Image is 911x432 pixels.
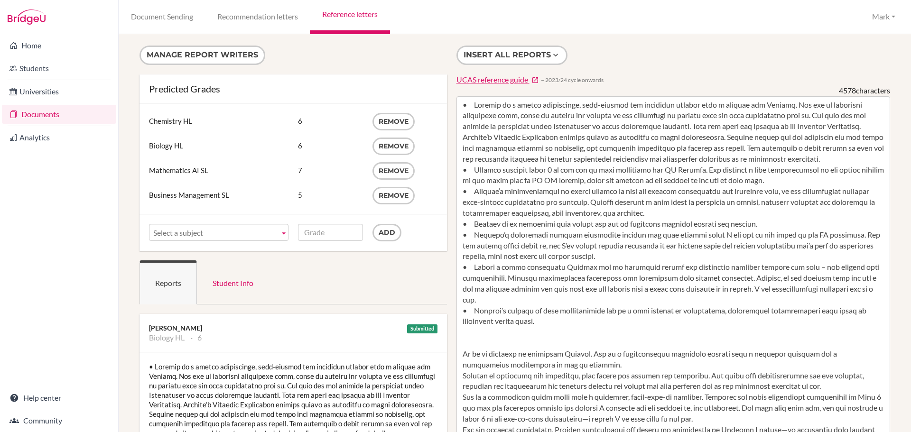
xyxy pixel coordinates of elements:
[372,113,415,130] button: Remove
[298,113,363,129] div: 6
[372,224,401,241] input: Add
[456,46,567,65] button: Insert all reports
[456,74,539,85] a: UCAS reference guide
[2,388,116,407] a: Help center
[372,162,415,180] button: Remove
[8,9,46,25] img: Bridge-U
[149,323,437,333] div: [PERSON_NAME]
[191,333,202,342] li: 6
[197,260,269,304] a: Student Info
[2,82,116,101] a: Universities
[407,324,437,333] div: Submitted
[2,105,116,124] a: Documents
[298,162,363,178] div: 7
[149,113,288,129] div: Chemistry HL
[456,75,528,84] span: UCAS reference guide
[298,187,363,203] div: 5
[2,59,116,78] a: Students
[139,46,265,65] button: Manage report writers
[839,85,890,96] div: characters
[149,187,288,203] div: Business Management SL
[149,333,185,342] li: Biology HL
[139,260,197,304] a: Reports
[372,187,415,204] button: Remove
[153,224,276,241] span: Select a subject
[2,128,116,147] a: Analytics
[298,138,363,154] div: 6
[868,8,900,26] button: Mark
[541,76,604,84] span: − 2023/24 cycle onwards
[839,86,856,95] span: 4578
[298,224,363,241] input: Grade
[149,162,288,178] div: Mathematics AI SL
[149,84,437,93] div: Predicted Grades
[2,411,116,430] a: Community
[2,36,116,55] a: Home
[149,138,288,154] div: Biology HL
[372,138,415,155] button: Remove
